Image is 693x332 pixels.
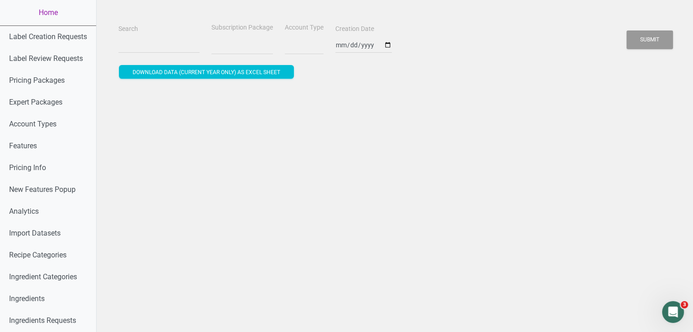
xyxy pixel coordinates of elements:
[626,30,673,49] button: Submit
[119,65,294,79] button: Download data (current year only) as excel sheet
[118,25,138,34] label: Search
[681,301,688,308] span: 3
[335,25,374,34] label: Creation Date
[662,301,684,323] iframe: Intercom live chat
[285,23,323,32] label: Account Type
[211,23,273,32] label: Subscription Package
[133,69,280,75] span: Download data (current year only) as excel sheet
